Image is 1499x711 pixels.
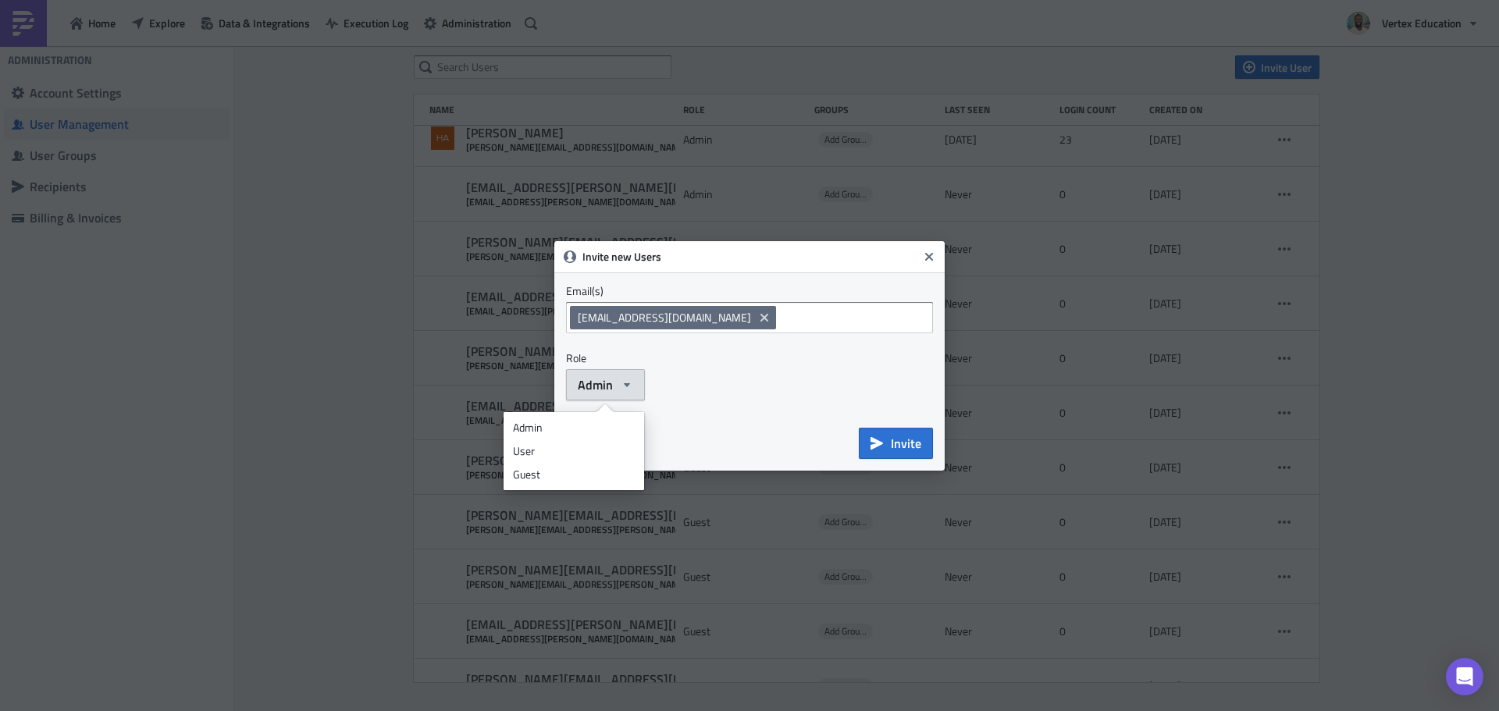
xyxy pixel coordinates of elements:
span: [EMAIL_ADDRESS][DOMAIN_NAME] [578,310,751,325]
span: Invite [891,434,921,453]
div: Admin [513,420,635,435]
button: Remove Tag [757,310,776,325]
label: Email(s) [566,284,933,298]
span: Admin [578,375,613,394]
label: Role [566,351,933,365]
div: Open Intercom Messenger [1446,658,1483,695]
button: Admin [566,369,645,400]
button: Close [917,245,941,268]
div: User [513,443,635,459]
h6: Invite new Users [582,250,918,264]
div: Guest [513,467,635,482]
button: Invite [859,428,933,459]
